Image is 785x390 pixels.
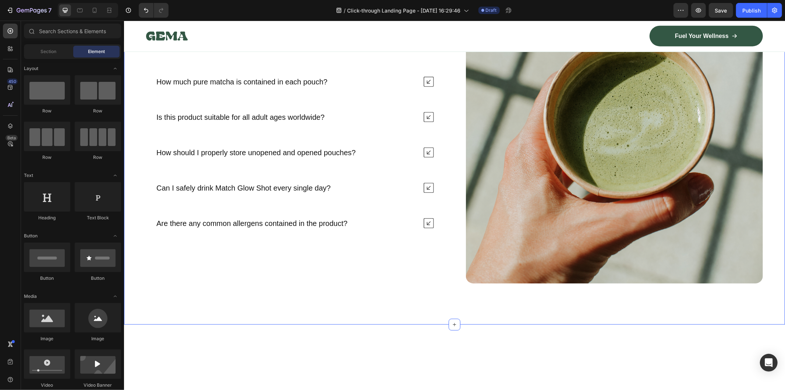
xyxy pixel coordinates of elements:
[24,108,70,114] div: Row
[75,275,121,282] div: Button
[347,7,461,14] span: Click-through Landing Page - [DATE] 16:29:46
[7,79,18,84] div: 450
[75,215,121,221] div: Text Block
[736,3,767,18] button: Publish
[6,135,18,141] div: Beta
[742,7,761,14] div: Publish
[41,48,57,55] span: Section
[75,382,121,389] div: Video Banner
[760,354,778,372] div: Open Intercom Messenger
[48,6,52,15] p: 7
[24,382,70,389] div: Video
[24,233,38,239] span: Button
[715,7,727,14] span: Save
[24,215,70,221] div: Heading
[75,108,121,114] div: Row
[3,3,55,18] button: 7
[88,48,105,55] span: Element
[24,293,37,300] span: Media
[24,154,70,161] div: Row
[24,24,121,38] input: Search Sections & Elements
[139,3,169,18] div: Undo/Redo
[109,170,121,181] span: Toggle open
[124,21,785,390] iframe: Design area
[24,65,38,72] span: Layout
[24,335,70,342] div: Image
[75,335,121,342] div: Image
[486,7,497,14] span: Draft
[344,7,346,14] span: /
[109,63,121,74] span: Toggle open
[109,230,121,242] span: Toggle open
[709,3,733,18] button: Save
[24,172,33,179] span: Text
[75,154,121,161] div: Row
[24,275,70,282] div: Button
[109,290,121,302] span: Toggle open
